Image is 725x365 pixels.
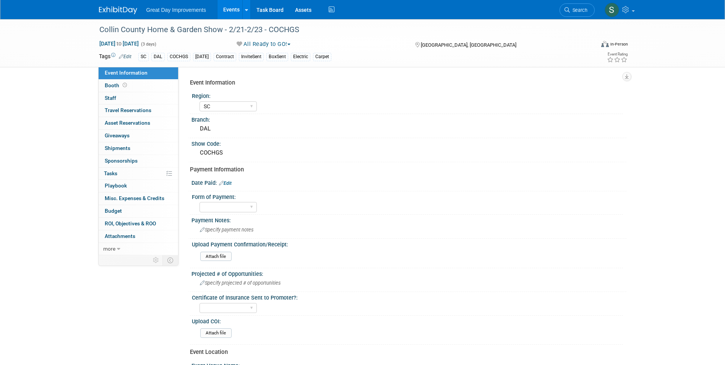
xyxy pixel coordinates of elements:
[99,155,178,167] a: Sponsorships
[105,158,138,164] span: Sponsorships
[99,243,178,255] a: more
[313,53,331,61] div: Carpet
[105,70,148,76] span: Event Information
[192,90,623,100] div: Region:
[190,79,621,87] div: Event Information
[601,41,609,47] img: Format-Inperson.png
[99,67,178,79] a: Event Information
[105,132,130,139] span: Giveaways
[99,52,131,61] td: Tags
[560,3,595,17] a: Search
[190,166,621,174] div: Payment Information
[146,7,206,13] span: Great Day Improvements
[119,54,131,59] a: Edit
[99,142,178,155] a: Shipments
[192,239,623,248] div: Upload Payment Confirmation/Receipt:
[191,215,626,224] div: Payment Notes:
[191,268,626,278] div: Projected # of Opportunities:
[140,42,156,47] span: (3 days)
[105,145,130,151] span: Shipments
[138,53,149,61] div: SC
[190,348,621,356] div: Event Location
[105,95,116,101] span: Staff
[191,114,626,124] div: Branch:
[105,82,128,88] span: Booth
[607,52,628,56] div: Event Rating
[99,180,178,192] a: Playbook
[214,53,236,61] div: Contract
[605,3,619,17] img: Sha'Nautica Sales
[99,192,178,205] a: Misc. Expenses & Credits
[550,40,628,51] div: Event Format
[610,41,628,47] div: In-Person
[99,130,178,142] a: Giveaways
[191,177,626,187] div: Date Paid:
[99,104,178,117] a: Travel Reservations
[151,53,165,61] div: DAL
[99,92,178,104] a: Staff
[200,227,253,233] span: Specify payment notes
[191,138,626,148] div: Show Code:
[99,168,178,180] a: Tasks
[192,292,623,301] div: Certificate of Insurance Sent to Promoter?:
[103,246,115,252] span: more
[200,280,281,286] span: Specify projected # of opportunities
[105,182,127,189] span: Playbook
[197,123,621,135] div: DAL
[239,53,264,61] div: InviteSent
[149,255,163,265] td: Personalize Event Tab Strip
[115,41,123,47] span: to
[99,230,178,243] a: Attachments
[105,208,122,214] span: Budget
[167,53,190,61] div: COCHGS
[570,7,587,13] span: Search
[193,53,211,61] div: [DATE]
[99,205,178,217] a: Budget
[105,107,151,113] span: Travel Reservations
[104,170,117,176] span: Tasks
[97,23,583,37] div: Collin County Home & Garden Show - 2/21-2/23 - COCHGS
[266,53,288,61] div: BoxSent
[105,120,150,126] span: Asset Reservations
[192,191,623,201] div: Form of Payment:
[105,195,164,201] span: Misc. Expenses & Credits
[219,181,232,186] a: Edit
[99,117,178,129] a: Asset Reservations
[99,40,139,47] span: [DATE] [DATE]
[99,218,178,230] a: ROI, Objectives & ROO
[162,255,178,265] td: Toggle Event Tabs
[99,7,137,14] img: ExhibitDay
[99,80,178,92] a: Booth
[291,53,310,61] div: Electric
[197,147,621,159] div: COCHGS
[105,233,135,239] span: Attachments
[234,40,294,48] button: All Ready to GO!
[121,82,128,88] span: Booth not reserved yet
[192,316,623,325] div: Upload COI:
[105,220,156,226] span: ROI, Objectives & ROO
[421,42,516,48] span: [GEOGRAPHIC_DATA], [GEOGRAPHIC_DATA]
